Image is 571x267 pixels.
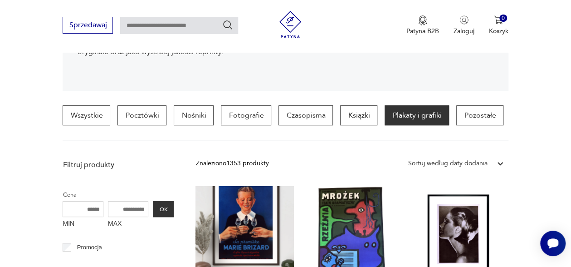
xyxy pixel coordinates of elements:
[456,105,503,125] a: Pozostałe
[494,15,503,25] img: Ikona koszyka
[408,158,488,168] div: Sortuj według daty dodania
[174,105,214,125] a: Nośniki
[340,105,377,125] a: Książki
[454,27,474,35] p: Zaloguj
[221,105,271,125] a: Fotografie
[63,160,174,170] p: Filtruj produkty
[222,20,233,30] button: Szukaj
[63,23,113,29] a: Sprzedawaj
[63,105,110,125] a: Wszystkie
[63,217,103,232] label: MIN
[385,105,449,125] a: Plakaty i grafiki
[77,242,102,252] p: Promocja
[108,217,149,232] label: MAX
[489,15,508,35] button: 0Koszyk
[454,15,474,35] button: Zaloguj
[406,27,439,35] p: Patyna B2B
[117,105,166,125] a: Pocztówki
[63,17,113,34] button: Sprzedawaj
[406,15,439,35] button: Patyna B2B
[63,190,174,200] p: Cena
[195,158,268,168] div: Znaleziono 1353 produkty
[406,15,439,35] a: Ikona medaluPatyna B2B
[540,231,566,256] iframe: Smartsupp widget button
[418,15,427,25] img: Ikona medalu
[153,201,174,217] button: OK
[278,105,333,125] a: Czasopisma
[277,11,304,38] img: Patyna - sklep z meblami i dekoracjami vintage
[499,15,507,22] div: 0
[459,15,469,25] img: Ikonka użytkownika
[489,27,508,35] p: Koszyk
